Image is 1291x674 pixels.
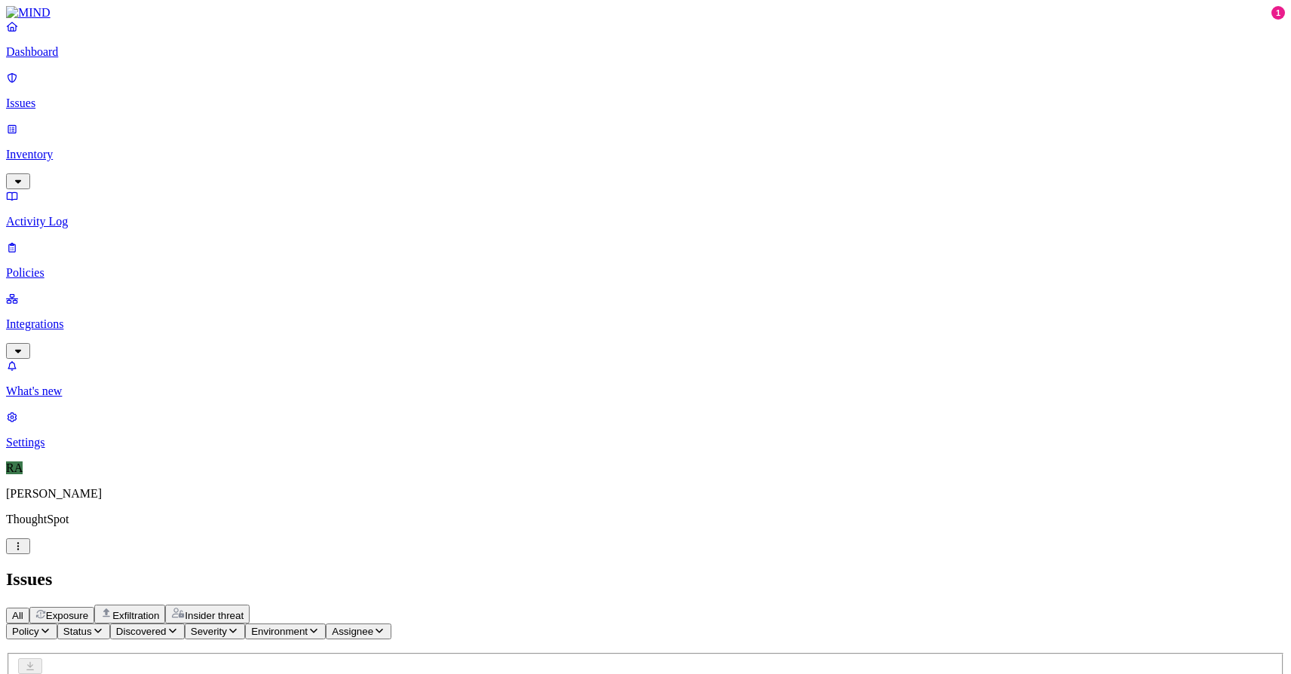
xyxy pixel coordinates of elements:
[6,6,51,20] img: MIND
[6,6,1285,20] a: MIND
[6,45,1285,59] p: Dashboard
[6,71,1285,110] a: Issues
[185,610,244,621] span: Insider threat
[6,487,1285,501] p: [PERSON_NAME]
[6,384,1285,398] p: What's new
[6,266,1285,280] p: Policies
[6,461,23,474] span: RA
[46,610,88,621] span: Exposure
[112,610,159,621] span: Exfiltration
[116,626,167,637] span: Discovered
[6,359,1285,398] a: What's new
[6,317,1285,331] p: Integrations
[251,626,308,637] span: Environment
[12,610,23,621] span: All
[6,569,1285,590] h2: Issues
[6,20,1285,59] a: Dashboard
[6,215,1285,228] p: Activity Log
[63,626,92,637] span: Status
[6,436,1285,449] p: Settings
[6,513,1285,526] p: ThoughtSpot
[12,626,39,637] span: Policy
[1271,6,1285,20] div: 1
[6,240,1285,280] a: Policies
[6,97,1285,110] p: Issues
[6,148,1285,161] p: Inventory
[6,122,1285,187] a: Inventory
[6,292,1285,357] a: Integrations
[191,626,227,637] span: Severity
[332,626,373,637] span: Assignee
[6,189,1285,228] a: Activity Log
[6,410,1285,449] a: Settings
